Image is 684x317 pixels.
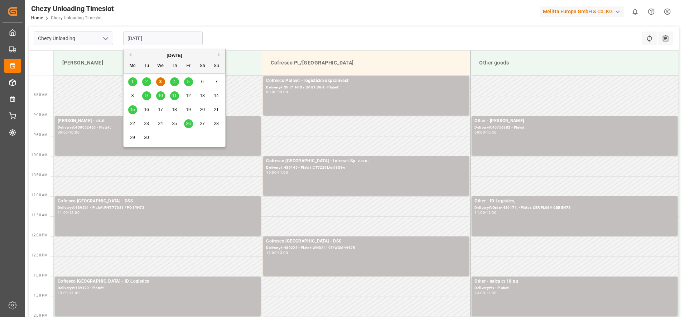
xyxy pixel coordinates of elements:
div: 09:00 [58,131,68,134]
div: Choose Tuesday, September 2nd, 2025 [142,77,151,86]
div: month 2025-09 [126,75,223,145]
div: Choose Friday, September 19th, 2025 [184,105,193,114]
span: 9 [145,93,148,98]
div: [DATE] [124,52,225,59]
div: Fr [184,62,193,71]
span: 25 [172,121,177,126]
div: Other - ID Logistics, [475,198,675,205]
div: [PERSON_NAME] - skat [58,117,258,125]
div: 12:00 [266,251,276,254]
span: 14 [214,93,218,98]
span: 8:30 AM [34,93,48,97]
div: Cofresco [GEOGRAPHIC_DATA] - DSS [266,238,466,245]
div: 14:00 [69,291,80,294]
span: 11 [172,93,177,98]
div: Mo [128,62,137,71]
div: 13:00 [475,291,485,294]
span: 5 [187,79,190,84]
span: 12:00 PM [31,233,48,237]
span: 10:00 AM [31,153,48,157]
div: - [68,211,69,214]
button: Next Month [218,53,222,57]
div: Choose Saturday, September 27th, 2025 [198,119,207,128]
span: 15 [130,107,135,112]
div: Choose Thursday, September 11th, 2025 [170,91,179,100]
div: Delivery#:489145 - Plate#:CT7229L/ct4381w [266,165,466,171]
div: Choose Sunday, September 7th, 2025 [212,77,221,86]
div: Choose Tuesday, September 23rd, 2025 [142,119,151,128]
div: - [485,291,486,294]
div: Choose Friday, September 5th, 2025 [184,77,193,86]
div: Choose Saturday, September 6th, 2025 [198,77,207,86]
div: Tu [142,62,151,71]
div: Choose Monday, September 8th, 2025 [128,91,137,100]
div: 14:00 [486,291,496,294]
div: Delivery#:45756383 - Plate#: [475,125,675,131]
div: Choose Tuesday, September 30th, 2025 [142,133,151,142]
span: 17 [158,107,163,112]
div: 13:00 [58,291,68,294]
div: Delivery#:489225 - Plate#:WND2119E/WGM4447R [266,245,466,251]
div: Choose Wednesday, September 24th, 2025 [156,119,165,128]
span: 16 [144,107,149,112]
div: Delivery#:SV 71 NFD / SV 81 BAH - Plate#: [266,85,466,91]
div: - [68,131,69,134]
button: Help Center [643,4,659,20]
div: Cofresco Poland - logisticka osprainvest [266,77,466,85]
div: Choose Thursday, September 18th, 2025 [170,105,179,114]
div: Choose Saturday, September 13th, 2025 [198,91,207,100]
div: Delivery#:x - Plate#: [475,285,675,291]
span: 27 [200,121,204,126]
span: 11:00 AM [31,193,48,197]
div: 09:00 [475,131,485,134]
span: 10:30 AM [31,173,48,177]
span: 10 [158,93,163,98]
div: 12:00 [69,211,80,214]
span: 21 [214,107,218,112]
div: Delivery#:489261 - Plate#:PNT 77081 / PO 3YH73 [58,205,258,211]
span: 7 [215,79,218,84]
span: 26 [186,121,191,126]
div: Su [212,62,221,71]
div: Choose Monday, September 29th, 2025 [128,133,137,142]
div: Melitta Europa GmbH & Co. KG [540,6,624,17]
div: - [485,211,486,214]
div: Cofresco [GEOGRAPHIC_DATA] - Interset Sp. z o.o. [266,158,466,165]
span: 23 [144,121,149,126]
div: 12:00 [486,211,496,214]
span: 12:30 PM [31,253,48,257]
div: - [276,251,278,254]
div: 08:00 [266,90,276,93]
div: Choose Monday, September 15th, 2025 [128,105,137,114]
div: Cofresco [GEOGRAPHIC_DATA] - DSS [58,198,258,205]
div: Choose Sunday, September 14th, 2025 [212,91,221,100]
input: Type to search/select [34,32,113,45]
div: Choose Wednesday, September 17th, 2025 [156,105,165,114]
button: open menu [100,33,111,44]
div: Choose Saturday, September 20th, 2025 [198,105,207,114]
div: Delivery#:489170 - Plate#: [58,285,258,291]
div: 10:00 [266,171,276,174]
div: Chezy Unloading Timeslot [31,3,114,14]
div: Choose Monday, September 22nd, 2025 [128,119,137,128]
div: Sa [198,62,207,71]
div: 09:00 [278,90,288,93]
div: Cofresco [GEOGRAPHIC_DATA] - ID Logistics [58,278,258,285]
div: Choose Wednesday, September 10th, 2025 [156,91,165,100]
div: Choose Thursday, September 4th, 2025 [170,77,179,86]
div: 10:00 [486,131,496,134]
div: Choose Friday, September 12th, 2025 [184,91,193,100]
span: 6 [201,79,204,84]
a: Home [31,15,43,20]
div: Choose Thursday, September 25th, 2025 [170,119,179,128]
span: 19 [186,107,191,112]
span: 13 [200,93,204,98]
div: Cofresco PL/[GEOGRAPHIC_DATA] [268,56,464,69]
div: Choose Tuesday, September 16th, 2025 [142,105,151,114]
div: Th [170,62,179,71]
span: 1 [131,79,134,84]
div: Choose Sunday, September 21st, 2025 [212,105,221,114]
span: 2 [145,79,148,84]
div: Choose Sunday, September 28th, 2025 [212,119,221,128]
span: 28 [214,121,218,126]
